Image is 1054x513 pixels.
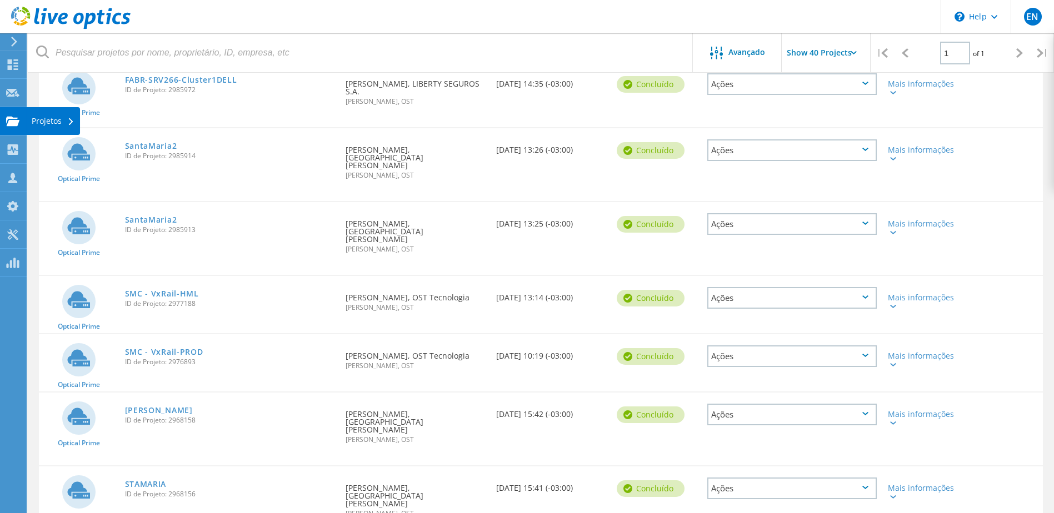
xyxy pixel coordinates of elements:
span: [PERSON_NAME], OST [346,246,485,253]
div: | [1031,33,1054,73]
span: ID de Projeto: 2985972 [125,87,335,93]
div: Ações [707,404,877,425]
svg: \n [955,12,965,22]
div: [DATE] 15:41 (-03:00) [491,466,611,503]
div: Ações [707,139,877,161]
div: Mais informações [888,80,957,95]
div: [DATE] 13:25 (-03:00) [491,202,611,239]
div: Mais informações [888,146,957,162]
div: [PERSON_NAME], [GEOGRAPHIC_DATA][PERSON_NAME] [340,202,491,264]
div: [DATE] 15:42 (-03:00) [491,393,611,429]
span: Optical Prime [58,323,100,330]
div: [DATE] 14:35 (-03:00) [491,62,611,99]
div: [DATE] 13:26 (-03:00) [491,128,611,165]
div: Ações [707,345,877,367]
div: Mais informações [888,294,957,309]
div: Concluído [617,76,685,93]
a: [PERSON_NAME] [125,406,193,414]
input: Pesquisar projetos por nome, proprietário, ID, empresa, etc [28,33,693,72]
div: Mais informações [888,220,957,235]
div: [PERSON_NAME], [GEOGRAPHIC_DATA][PERSON_NAME] [340,128,491,190]
span: EN [1026,12,1038,21]
div: | [871,33,893,73]
span: Optical Prime [58,381,100,388]
div: Concluído [617,142,685,159]
div: Mais informações [888,410,957,426]
div: [DATE] 13:14 (-03:00) [491,276,611,313]
div: Concluído [617,348,685,365]
span: ID de Projeto: 2985913 [125,227,335,233]
div: [PERSON_NAME], OST Tecnologia [340,276,491,322]
span: Optical Prime [58,440,100,446]
a: SantaMaria2 [125,216,177,224]
span: ID de Projeto: 2977188 [125,300,335,307]
a: STAMARIA [125,480,167,488]
div: [PERSON_NAME], OST Tecnologia [340,334,491,380]
div: [PERSON_NAME], [GEOGRAPHIC_DATA][PERSON_NAME] [340,393,491,454]
span: Avançado [728,48,765,56]
span: [PERSON_NAME], OST [346,172,485,179]
a: Live Optics Dashboard [11,23,131,31]
span: [PERSON_NAME], OST [346,98,485,105]
div: Ações [707,213,877,235]
a: SMC - VxRail-HML [125,290,199,298]
div: Ações [707,73,877,95]
div: Concluído [617,480,685,497]
span: ID de Projeto: 2968158 [125,417,335,424]
div: Concluído [617,290,685,306]
span: [PERSON_NAME], OST [346,304,485,311]
span: Optical Prime [58,175,100,182]
div: Concluído [617,406,685,423]
a: SMC - VxRail-PROD [125,348,203,356]
div: Mais informações [888,352,957,368]
div: [DATE] 10:19 (-03:00) [491,334,611,371]
a: SantaMaria2 [125,142,177,150]
span: Optical Prime [58,249,100,256]
span: [PERSON_NAME], OST [346,363,485,369]
span: of 1 [973,49,985,58]
a: FABR-SRV266-Cluster1DELL [125,76,237,84]
div: [PERSON_NAME], LIBERTY SEGUROS S.A. [340,62,491,116]
div: Ações [707,477,877,499]
div: Mais informações [888,484,957,500]
span: ID de Projeto: 2968156 [125,491,335,497]
span: [PERSON_NAME], OST [346,436,485,443]
div: Projetos [32,117,74,125]
span: ID de Projeto: 2985914 [125,153,335,159]
div: Concluído [617,216,685,233]
span: ID de Projeto: 2976893 [125,359,335,365]
div: Ações [707,287,877,309]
